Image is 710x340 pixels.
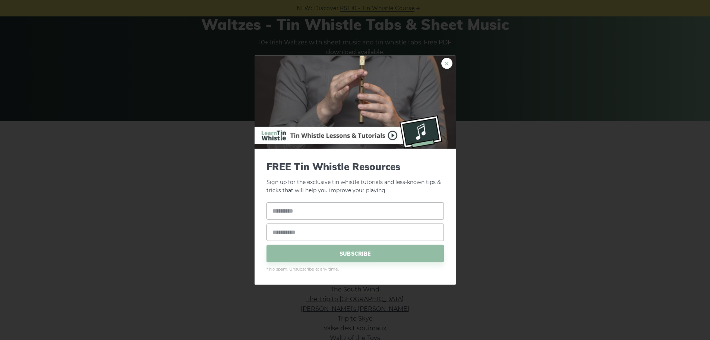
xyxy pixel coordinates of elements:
[266,160,444,195] p: Sign up for the exclusive tin whistle tutorials and less-known tips & tricks that will help you i...
[441,57,452,69] a: ×
[266,245,444,262] span: SUBSCRIBE
[266,266,444,273] span: * No spam. Unsubscribe at any time.
[266,160,444,172] span: FREE Tin Whistle Resources
[255,55,456,149] img: Tin Whistle Buying Guide Preview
